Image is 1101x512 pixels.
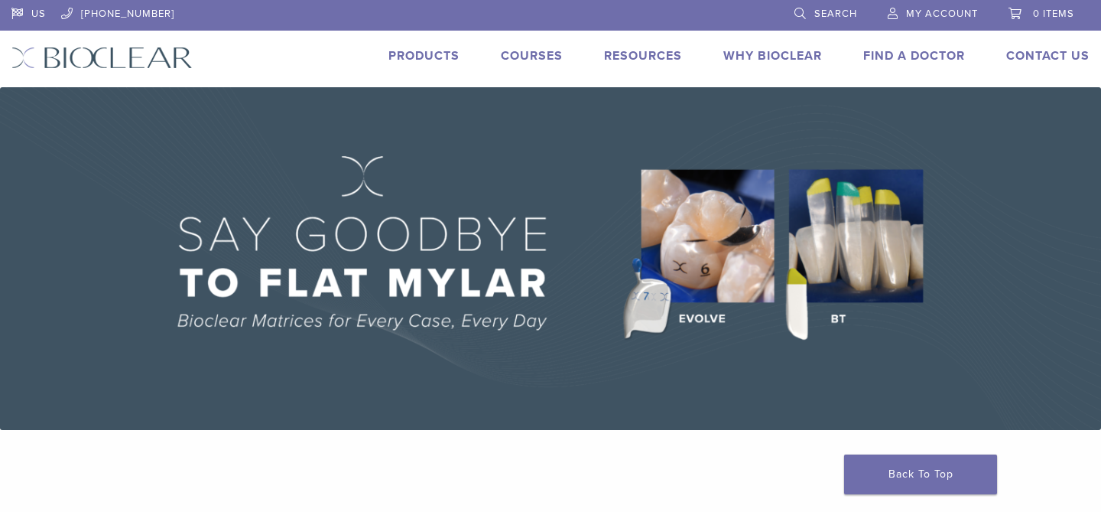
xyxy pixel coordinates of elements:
a: Why Bioclear [723,48,822,64]
a: Products [388,48,460,64]
a: Contact Us [1006,48,1090,64]
span: Search [814,8,857,20]
a: Courses [501,48,563,64]
a: Find A Doctor [863,48,965,64]
span: 0 items [1033,8,1074,20]
span: My Account [906,8,978,20]
img: Bioclear [11,47,193,69]
a: Back To Top [844,455,997,494]
a: Resources [604,48,682,64]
